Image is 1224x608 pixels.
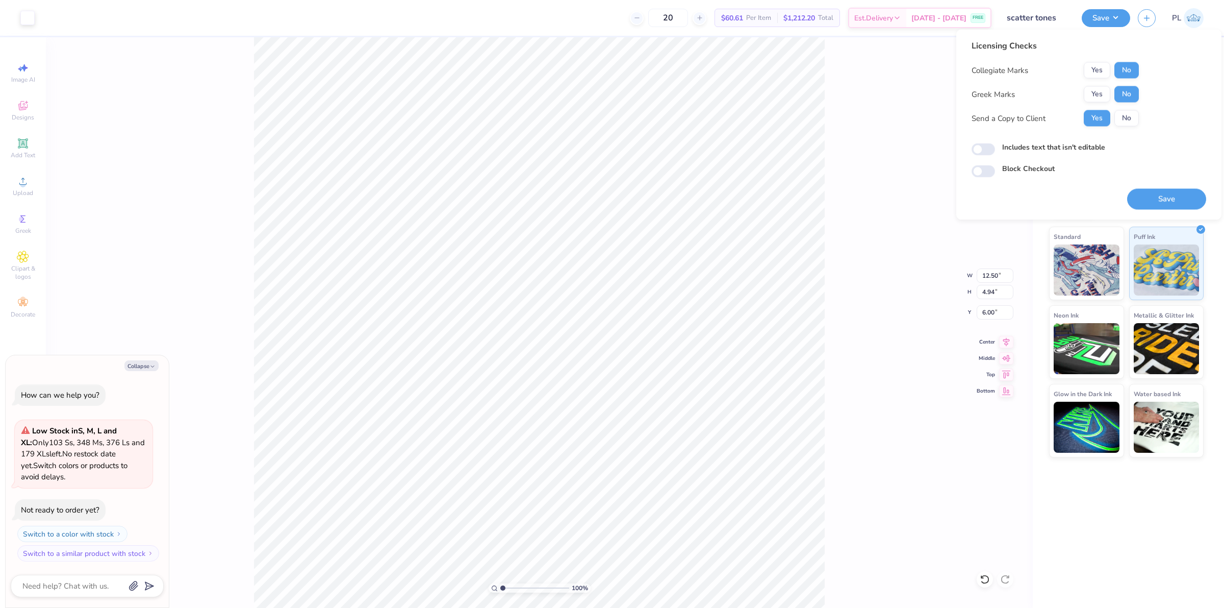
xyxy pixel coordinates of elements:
span: Image AI [11,76,35,84]
span: Puff Ink [1134,231,1155,242]
span: Clipart & logos [5,264,41,281]
span: Designs [12,113,34,121]
span: Upload [13,189,33,197]
span: Neon Ink [1054,310,1079,321]
img: Switch to a color with stock [116,531,122,537]
input: Untitled Design [999,8,1074,28]
span: Water based Ink [1134,388,1181,399]
button: No [1114,62,1139,79]
img: Neon Ink [1054,323,1119,374]
button: Yes [1084,62,1110,79]
div: Collegiate Marks [972,64,1028,76]
button: Save [1127,189,1206,210]
span: 100 % [572,583,588,593]
span: Center [977,338,995,346]
button: No [1114,86,1139,103]
img: Water based Ink [1134,402,1200,453]
span: FREE [973,14,983,21]
span: Per Item [746,13,771,23]
strong: Low Stock in S, M, L and XL : [21,426,117,448]
button: Switch to a color with stock [17,526,127,542]
img: Pamela Lois Reyes [1184,8,1204,28]
img: Metallic & Glitter Ink [1134,323,1200,374]
span: Est. Delivery [854,13,893,23]
span: Glow in the Dark Ink [1054,388,1112,399]
img: Glow in the Dark Ink [1054,402,1119,453]
span: Decorate [11,310,35,319]
button: Yes [1084,86,1110,103]
div: Greek Marks [972,88,1015,100]
input: – – [648,9,688,27]
div: Not ready to order yet? [21,505,99,515]
span: $1,212.20 [783,13,815,23]
a: PL [1172,8,1204,28]
div: Licensing Checks [972,40,1139,52]
span: Bottom [977,387,995,395]
span: Top [977,371,995,378]
span: PL [1172,12,1181,24]
span: No restock date yet. [21,449,116,471]
div: How can we help you? [21,390,99,400]
span: Standard [1054,231,1081,242]
span: Add Text [11,151,35,159]
img: Switch to a similar product with stock [147,550,154,556]
label: Includes text that isn't editable [1002,142,1105,153]
label: Block Checkout [1002,163,1055,174]
button: No [1114,110,1139,127]
img: Standard [1054,245,1119,296]
span: [DATE] - [DATE] [911,13,966,23]
button: Yes [1084,110,1110,127]
img: Puff Ink [1134,245,1200,296]
button: Switch to a similar product with stock [17,545,159,562]
span: Total [818,13,833,23]
button: Collapse [124,360,159,371]
span: Middle [977,355,995,362]
span: Only 103 Ss, 348 Ms, 376 Ls and 179 XLs left. Switch colors or products to avoid delays. [21,426,145,482]
button: Save [1082,9,1130,27]
span: Greek [15,227,31,235]
div: Send a Copy to Client [972,112,1045,124]
span: Metallic & Glitter Ink [1134,310,1194,321]
span: $60.61 [721,13,743,23]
